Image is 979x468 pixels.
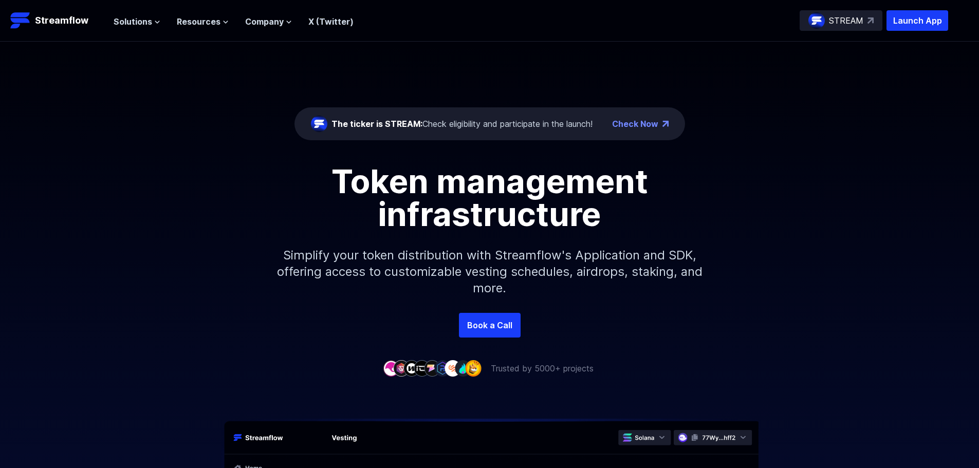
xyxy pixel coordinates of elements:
[331,118,593,130] div: Check eligibility and participate in the launch!
[491,362,594,375] p: Trusted by 5000+ projects
[177,15,220,28] span: Resources
[10,10,103,31] a: Streamflow
[383,360,399,376] img: company-1
[829,14,863,27] p: STREAM
[414,360,430,376] img: company-4
[445,360,461,376] img: company-7
[808,12,825,29] img: streamflow-logo-circle.png
[331,119,422,129] span: The ticker is STREAM:
[10,10,31,31] img: Streamflow Logo
[35,13,88,28] p: Streamflow
[612,118,658,130] a: Check Now
[308,16,354,27] a: X (Twitter)
[455,360,471,376] img: company-8
[459,313,521,338] a: Book a Call
[269,231,711,313] p: Simplify your token distribution with Streamflow's Application and SDK, offering access to custom...
[424,360,440,376] img: company-5
[177,15,229,28] button: Resources
[114,15,152,28] span: Solutions
[800,10,882,31] a: STREAM
[867,17,874,24] img: top-right-arrow.svg
[311,116,327,132] img: streamflow-logo-circle.png
[434,360,451,376] img: company-6
[886,10,948,31] button: Launch App
[403,360,420,376] img: company-3
[393,360,410,376] img: company-2
[258,165,721,231] h1: Token management infrastructure
[662,121,669,127] img: top-right-arrow.png
[245,15,284,28] span: Company
[245,15,292,28] button: Company
[465,360,482,376] img: company-9
[114,15,160,28] button: Solutions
